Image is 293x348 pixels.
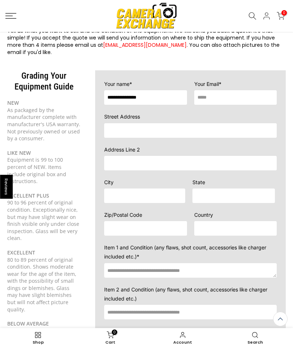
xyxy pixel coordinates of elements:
span: Street Address [104,113,140,120]
a: Shop [2,330,74,346]
span: 0 [112,330,117,335]
span: Cart [78,340,143,344]
span: Address Line 2 [104,146,140,153]
div: Equipment is 99 to 100 percent of NEW. Items include original box and instructions. [7,149,81,185]
div: 80 to 89 percent of original condition. Shows moderate wear for the age of the item, with the pos... [7,256,81,313]
h3: Grading Your Equipment Guide [7,70,81,92]
span: Country [194,212,213,218]
a: Account [146,330,219,346]
a: Search [219,330,291,346]
a: [EMAIL_ADDRESS][DOMAIN_NAME] [103,41,187,49]
span: State [192,179,205,185]
span: Your Email [194,81,219,87]
b: NEW [7,99,19,106]
a: 0 [277,12,285,20]
span: City [104,179,114,185]
b: LIKE NEW [7,149,31,156]
b: EXCELLENT [7,249,35,256]
div: Tell us what you want to sell and the condition of the equipment. We will send you back a quote. ... [7,28,286,56]
span: Item 1 and Condition (any flaws, shot count, accessories like charger included etc.) [104,244,266,260]
span: Account [150,340,215,344]
span: 0 [281,10,287,16]
div: As packaged by the manufacturer complete with manufacturer's USA warranty. Not previously owned o... [7,99,81,142]
b: BELOW AVERAGE [7,320,49,327]
a: Back to the top [273,312,288,326]
a: 0 Cart [74,330,146,346]
span: Your name [104,81,129,87]
span: Zip/Postal Code [104,212,142,218]
b: EXCELLENT PLUS [7,192,49,199]
div: 90 to 96 percent of original condition. Exceptionally nice, but may have slight wear on finish vi... [7,199,81,242]
span: Search [222,340,288,344]
span: Item 2 and Condition (any flaws, shot count, accessories like charger included etc.) [104,286,267,302]
span: Shop [5,340,71,344]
